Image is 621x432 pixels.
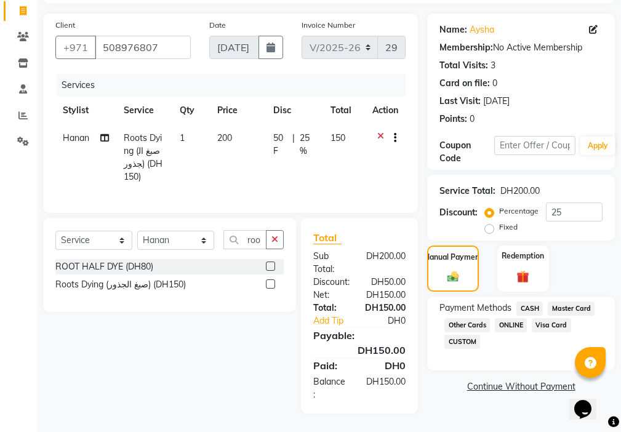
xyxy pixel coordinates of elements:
input: Enter Offer / Coupon Code [494,136,575,155]
div: Membership: [439,41,493,54]
div: DH200.00 [500,185,540,198]
div: Points: [439,113,467,126]
div: [DATE] [483,95,510,108]
div: Balance : [304,375,357,401]
div: Services [57,74,415,97]
div: 3 [491,59,495,72]
div: Discount: [439,206,478,219]
div: Total: [304,302,356,314]
div: Discount: [304,276,359,289]
span: CUSTOM [444,335,480,349]
div: DH50.00 [359,276,415,289]
span: | [292,132,295,158]
span: 50 F [273,132,287,158]
a: Continue Without Payment [430,380,612,393]
label: Date [209,20,226,31]
span: 1 [180,132,185,143]
span: Visa Card [532,318,571,332]
div: Coupon Code [439,139,494,165]
div: DH200.00 [357,250,415,276]
div: Service Total: [439,185,495,198]
div: Total Visits: [439,59,488,72]
label: Manual Payment [423,252,483,263]
input: Search or Scan [223,230,266,249]
div: DH150.00 [356,302,415,314]
button: +971 [55,36,96,59]
th: Action [365,97,406,124]
th: Disc [266,97,324,124]
label: Client [55,20,75,31]
div: Last Visit: [439,95,481,108]
span: 150 [331,132,345,143]
div: 0 [470,113,475,126]
span: Roots Dying (صبغ الجذور) (DH150) [124,132,162,182]
label: Percentage [499,206,539,217]
div: No Active Membership [439,41,603,54]
input: Search by Name/Mobile/Email/Code [95,36,191,59]
img: _gift.svg [513,269,533,284]
a: Aysha [470,23,494,36]
div: DH150.00 [357,375,415,401]
span: 25 % [300,132,316,158]
th: Stylist [55,97,116,124]
div: DH150.00 [304,343,415,358]
div: Net: [304,289,357,302]
span: ONLINE [495,318,527,332]
a: Add Tip [304,314,369,327]
div: Sub Total: [304,250,357,276]
img: _cash.svg [444,270,462,283]
span: Total [313,231,342,244]
span: Other Cards [444,318,490,332]
div: DH150.00 [357,289,415,302]
div: Roots Dying (صبغ الجذور) (DH150) [55,278,186,291]
div: ROOT HALF DYE (DH80) [55,260,153,273]
label: Redemption [502,250,544,262]
th: Price [210,97,266,124]
span: Payment Methods [439,302,511,314]
div: Name: [439,23,467,36]
label: Invoice Number [302,20,355,31]
iframe: chat widget [569,383,609,420]
span: CASH [516,302,543,316]
div: Card on file: [439,77,490,90]
th: Qty [172,97,209,124]
button: Apply [580,137,615,155]
div: DH0 [359,358,415,373]
span: Hanan [63,132,89,143]
th: Total [323,97,365,124]
div: DH0 [369,314,415,327]
th: Service [116,97,172,124]
div: 0 [492,77,497,90]
div: Payable: [304,328,415,343]
div: Paid: [304,358,359,373]
span: 200 [217,132,232,143]
span: Master Card [548,302,595,316]
label: Fixed [499,222,518,233]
